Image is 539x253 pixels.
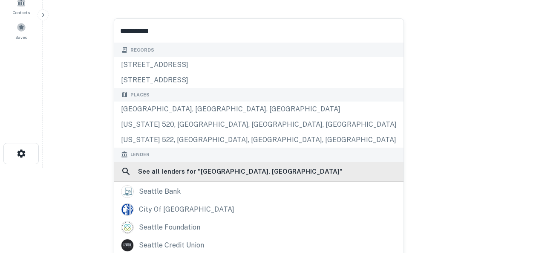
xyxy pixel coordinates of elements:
[114,73,404,88] div: [STREET_ADDRESS]
[130,47,154,54] span: Records
[114,201,404,218] a: city of [GEOGRAPHIC_DATA]
[139,185,181,198] div: seattle bank
[121,204,133,215] img: picture
[139,203,234,216] div: city of [GEOGRAPHIC_DATA]
[139,239,204,252] div: seattle credit union
[15,34,28,41] span: Saved
[121,221,133,233] img: picture
[114,102,404,117] div: [GEOGRAPHIC_DATA], [GEOGRAPHIC_DATA], [GEOGRAPHIC_DATA]
[13,9,30,16] span: Contacts
[3,19,40,42] a: Saved
[114,183,404,201] a: seattle bank
[114,132,404,148] div: [US_STATE] 522, [GEOGRAPHIC_DATA], [GEOGRAPHIC_DATA], [GEOGRAPHIC_DATA]
[130,151,150,158] span: Lender
[139,221,200,234] div: seattle foundation
[130,91,150,99] span: Places
[121,186,133,198] img: picture
[138,166,343,177] h6: See all lenders for " [GEOGRAPHIC_DATA], [GEOGRAPHIC_DATA] "
[114,218,404,236] a: seattle foundation
[114,57,404,73] div: [STREET_ADDRESS]
[496,157,539,198] iframe: Chat Widget
[121,239,133,251] img: picture
[114,117,404,132] div: [US_STATE] 520, [GEOGRAPHIC_DATA], [GEOGRAPHIC_DATA], [GEOGRAPHIC_DATA]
